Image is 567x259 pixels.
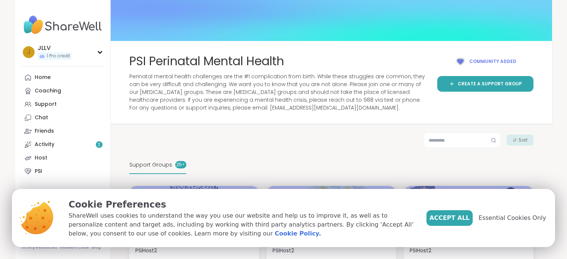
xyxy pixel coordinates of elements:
a: Activity2 [21,138,104,151]
span: Essential Cookies Only [479,214,546,222]
div: Support [35,101,57,108]
div: Friends [35,127,54,135]
span: J [27,47,30,57]
a: Chat [21,111,104,124]
p: ShareWell uses cookies to understand the way you use our website and help us to improve it, as we... [69,211,415,238]
a: Host [21,151,104,165]
div: JLLV [38,44,72,52]
a: Create a support group [437,76,533,92]
span: Create a support group [458,80,522,87]
span: Support Groups [129,161,172,169]
div: Home [35,74,51,81]
span: Perinatal mental health challenges are the #1 complication from birth. While these struggles are ... [129,73,428,112]
img: ShareWell Nav Logo [21,12,104,38]
a: Home [21,71,104,84]
span: Accept All [429,214,470,222]
pre: + [182,161,185,168]
a: Redeem Code [60,245,89,250]
b: PSIHost2 [410,247,431,254]
div: PSI [35,168,42,175]
a: Cookie Policy. [275,229,321,238]
div: Chat [35,114,48,121]
a: Coaching [21,84,104,98]
span: Sort [519,137,527,143]
b: PSIHost2 [273,247,294,254]
div: Host [35,154,47,162]
button: Accept All [426,210,473,226]
span: 1 Pro credit [47,53,70,59]
button: Community added [437,53,533,70]
a: Safety Resources [21,245,57,250]
span: Community added [469,58,516,65]
div: Coaching [35,87,61,95]
a: Blog [92,245,101,250]
p: Cookie Preferences [69,198,415,211]
a: PSI [21,165,104,178]
a: Friends [21,124,104,138]
div: 25 [175,161,186,168]
span: PSI Perinatal Mental Health [129,53,284,70]
div: Activity [35,141,54,148]
span: 2 [98,142,100,148]
a: Support [21,98,104,111]
b: PSIHost2 [135,247,157,254]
